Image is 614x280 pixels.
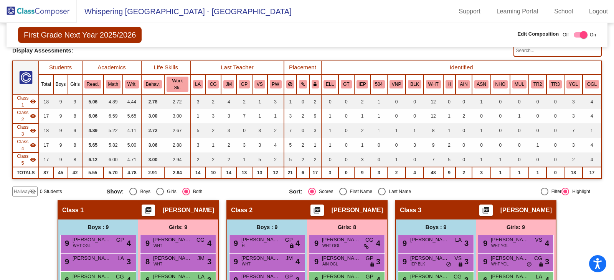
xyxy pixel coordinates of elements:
[104,138,123,152] td: 5.82
[324,80,336,88] button: ELL
[529,152,546,167] td: 0
[406,167,423,178] td: 4
[424,123,443,138] td: 8
[284,61,322,74] th: Placement
[13,94,39,109] td: Ava Cassatta - No Class Name
[123,94,141,109] td: 4.44
[443,167,456,178] td: 9
[236,109,252,123] td: 7
[104,152,123,167] td: 6.00
[443,138,456,152] td: 2
[39,74,53,94] th: Total
[472,152,490,167] td: 1
[141,152,164,167] td: 3.00
[456,123,472,138] td: 0
[252,74,267,94] th: Vivian Salazar
[205,152,221,167] td: 2
[312,206,322,217] mat-icon: picture_as_pdf
[491,152,510,167] td: 1
[357,80,368,88] button: IEP
[338,138,354,152] td: 0
[53,167,68,178] td: 45
[297,74,309,94] th: Keep with students
[387,109,406,123] td: 0
[297,123,309,138] td: 0
[510,94,529,109] td: 0
[564,123,583,138] td: 7
[546,74,564,94] th: Tier 3
[491,123,510,138] td: 0
[15,138,30,152] span: Class 4
[583,94,601,109] td: 4
[104,109,123,123] td: 6.59
[338,123,354,138] td: 0
[39,123,53,138] td: 18
[321,152,338,167] td: 0
[370,138,387,152] td: 0
[236,167,252,178] td: 13
[164,167,191,178] td: 2.84
[370,152,387,167] td: 0
[406,109,423,123] td: 0
[106,188,283,195] mat-radio-group: Select an option
[321,167,338,178] td: 3
[529,138,546,152] td: 1
[141,123,164,138] td: 2.72
[321,61,601,74] th: Identified
[564,74,583,94] th: Young for K
[82,61,141,74] th: Academics
[529,74,546,94] th: Tier 2
[53,94,68,109] td: 9
[53,152,68,167] td: 9
[13,123,39,138] td: Jennifer Medina - No Class Name
[223,80,234,88] button: JM
[456,152,472,167] td: 0
[142,205,155,216] button: Print Students Details
[443,94,456,109] td: 0
[297,138,309,152] td: 2
[252,123,267,138] td: 3
[284,138,297,152] td: 5
[387,94,406,109] td: 0
[123,123,141,138] td: 4.11
[491,138,510,152] td: 0
[68,94,82,109] td: 9
[191,138,205,152] td: 3
[191,167,205,178] td: 14
[53,74,68,94] th: Boys
[354,109,371,123] td: 1
[424,74,443,94] th: White
[583,74,601,94] th: Older K
[354,167,371,178] td: 9
[518,30,559,38] span: Edit Composition
[354,138,371,152] td: 1
[406,74,423,94] th: Black
[221,74,236,94] th: Jennifer Medina
[310,205,324,216] button: Print Students Details
[390,80,403,88] button: VNP
[191,61,284,74] th: Last Teacher
[424,109,443,123] td: 12
[144,206,153,217] mat-icon: picture_as_pdf
[321,109,338,123] td: 1
[104,123,123,138] td: 5.22
[321,94,338,109] td: 0
[82,138,104,152] td: 5.65
[309,109,322,123] td: 9
[123,167,141,178] td: 4.78
[583,167,601,178] td: 17
[564,109,583,123] td: 3
[373,80,385,88] button: 504
[123,109,141,123] td: 5.65
[30,157,36,163] mat-icon: visibility
[39,109,53,123] td: 17
[341,80,352,88] button: GT
[387,138,406,152] td: 0
[529,167,546,178] td: 1
[267,109,284,123] td: 1
[284,167,297,178] td: 21
[472,74,490,94] th: Asian
[236,74,252,94] th: Giovanna Prete
[252,94,267,109] td: 1
[297,152,309,167] td: 2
